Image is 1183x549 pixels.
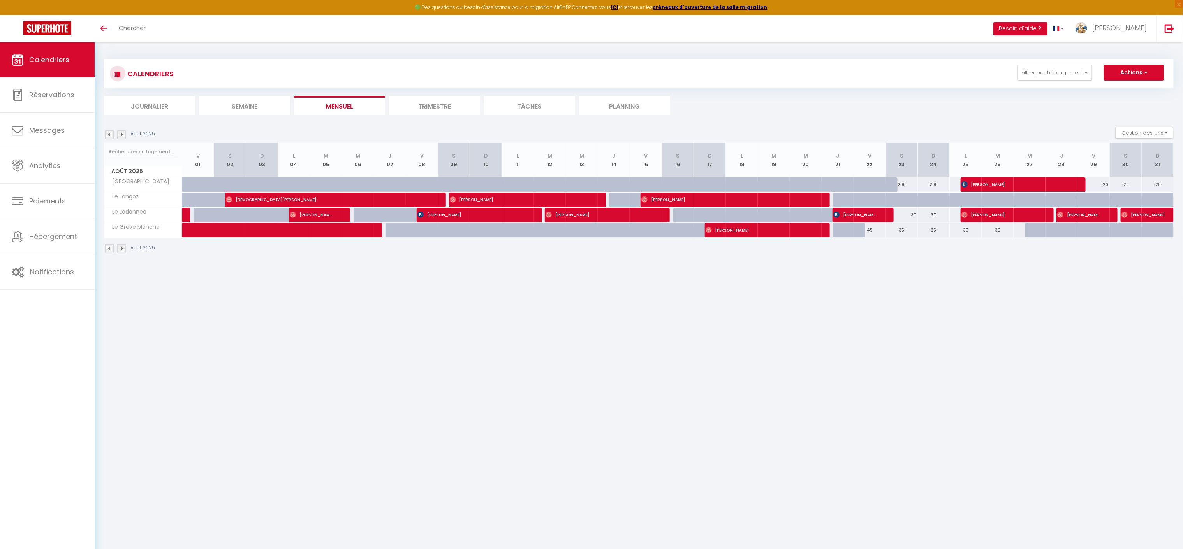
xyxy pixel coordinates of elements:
[708,152,712,160] abbr: D
[918,223,950,237] div: 35
[993,22,1047,35] button: Besoin d'aide ?
[342,143,374,177] th: 06
[886,143,918,177] th: 23
[566,143,598,177] th: 13
[961,207,1036,222] span: [PERSON_NAME]
[104,166,182,177] span: Août 2025
[886,208,918,222] div: 37
[676,152,680,160] abbr: S
[246,143,278,177] th: 03
[1165,24,1174,33] img: logout
[29,125,65,135] span: Messages
[29,55,69,65] span: Calendriers
[228,152,232,160] abbr: S
[130,244,155,252] p: Août 2025
[1027,152,1032,160] abbr: M
[854,143,885,177] th: 22
[598,143,630,177] th: 14
[113,15,151,42] a: Chercher
[106,208,149,216] span: Le Lodonnec
[611,4,618,11] a: ICI
[886,223,918,237] div: 35
[1070,15,1157,42] a: ... [PERSON_NAME]
[579,96,670,115] li: Planning
[961,177,1068,192] span: [PERSON_NAME]
[278,143,310,177] th: 04
[324,152,328,160] abbr: M
[1142,143,1174,177] th: 31
[741,152,743,160] abbr: L
[6,3,30,26] button: Ouvrir le widget de chat LiveChat
[1142,177,1174,192] div: 120
[417,207,524,222] span: [PERSON_NAME]
[1018,65,1092,81] button: Filtrer par hébergement
[547,152,552,160] abbr: M
[630,143,662,177] th: 15
[836,152,839,160] abbr: J
[995,152,1000,160] abbr: M
[1046,143,1077,177] th: 28
[534,143,566,177] th: 12
[125,65,174,82] h3: CALENDRIERS
[918,143,950,177] th: 24
[226,192,428,207] span: [DEMOGRAPHIC_DATA][PERSON_NAME]
[579,152,584,160] abbr: M
[450,192,588,207] span: [PERSON_NAME]
[29,196,66,206] span: Paiements
[758,143,790,177] th: 19
[130,130,155,138] p: Août 2025
[452,152,456,160] abbr: S
[833,207,876,222] span: [PERSON_NAME]
[517,152,519,160] abbr: L
[260,152,264,160] abbr: D
[982,143,1014,177] th: 26
[653,4,768,11] a: créneaux d'ouverture de la salle migration
[214,143,246,177] th: 02
[389,96,480,115] li: Trimestre
[1092,152,1095,160] abbr: V
[662,143,694,177] th: 16
[771,152,776,160] abbr: M
[641,192,812,207] span: [PERSON_NAME]
[29,90,74,100] span: Réservations
[1014,143,1046,177] th: 27
[23,21,71,35] img: Super Booking
[106,177,172,186] span: [GEOGRAPHIC_DATA]
[502,143,534,177] th: 11
[822,143,854,177] th: 21
[900,152,903,160] abbr: S
[470,143,502,177] th: 10
[290,207,332,222] span: [PERSON_NAME]
[1116,127,1174,139] button: Gestion des prix
[1077,177,1109,192] div: 120
[1110,143,1142,177] th: 30
[182,143,214,177] th: 01
[1092,23,1147,33] span: [PERSON_NAME]
[29,232,77,241] span: Hébergement
[484,152,488,160] abbr: D
[694,143,726,177] th: 17
[950,223,982,237] div: 35
[106,223,162,232] span: Le Grève blanche
[310,143,342,177] th: 05
[644,152,648,160] abbr: V
[388,152,391,160] abbr: J
[706,223,812,237] span: [PERSON_NAME]
[29,161,61,170] span: Analytics
[294,96,385,115] li: Mensuel
[965,152,967,160] abbr: L
[109,145,178,159] input: Rechercher un logement...
[484,96,575,115] li: Tâches
[106,193,141,201] span: Le Langoz
[1156,152,1160,160] abbr: D
[1057,207,1100,222] span: [PERSON_NAME]
[918,208,950,222] div: 37
[1124,152,1127,160] abbr: S
[104,96,195,115] li: Journalier
[726,143,758,177] th: 18
[790,143,822,177] th: 20
[406,143,438,177] th: 08
[374,143,406,177] th: 07
[854,223,885,237] div: 45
